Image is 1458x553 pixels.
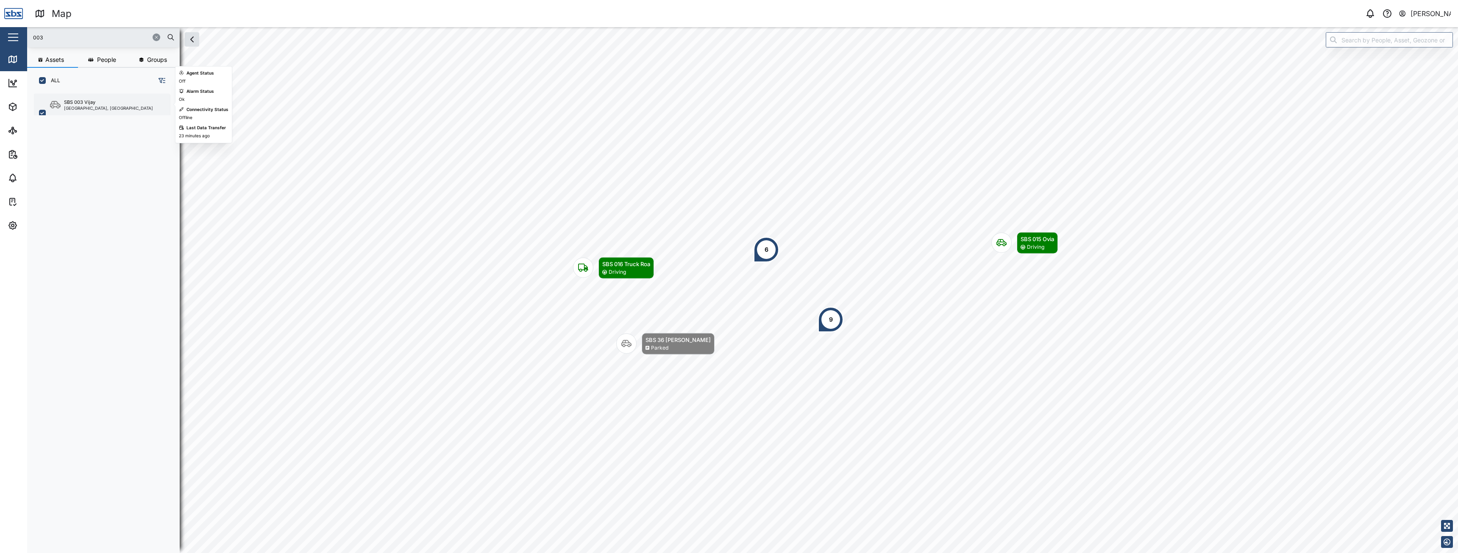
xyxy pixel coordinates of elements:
button: [PERSON_NAME] [1398,8,1451,19]
input: Search assets or drivers [32,31,175,44]
div: Map marker [573,257,654,279]
div: Alarm Status [186,88,214,95]
div: Off [179,78,186,85]
div: Tasks [22,197,45,206]
div: grid [34,91,179,546]
label: ALL [46,77,60,84]
div: Sites [22,126,42,135]
div: Map marker [754,237,779,262]
canvas: Map [27,27,1458,553]
div: Map [22,55,41,64]
div: Assets [22,102,48,111]
div: SBS 003 Vijay [64,99,95,106]
div: SBS 36 [PERSON_NAME] [646,336,711,344]
div: Reports [22,150,51,159]
div: Agent Status [186,70,214,77]
div: Map marker [991,232,1058,254]
div: Driving [609,268,626,276]
div: Map marker [818,307,843,332]
div: Map [52,6,72,21]
div: Alarms [22,173,48,183]
div: Settings [22,221,52,230]
img: Main Logo [4,4,23,23]
div: 23 minutes ago [179,133,210,139]
div: SBS 016 Truck Roa [602,260,650,268]
span: People [97,57,116,63]
div: Ok [179,96,184,103]
div: Connectivity Status [186,106,228,113]
div: Driving [1027,243,1044,251]
div: SBS 015 Ovia [1021,235,1054,243]
div: [PERSON_NAME] [1411,8,1451,19]
input: Search by People, Asset, Geozone or Place [1326,32,1453,47]
span: Groups [147,57,167,63]
span: Assets [45,57,64,63]
div: [GEOGRAPHIC_DATA], [GEOGRAPHIC_DATA] [64,106,153,110]
div: 6 [765,245,768,254]
div: Dashboard [22,78,60,88]
div: Last Data Transfer [186,125,226,131]
div: Map marker [616,333,715,355]
div: Parked [651,344,668,352]
div: Offline [179,114,192,121]
div: 9 [829,315,833,324]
